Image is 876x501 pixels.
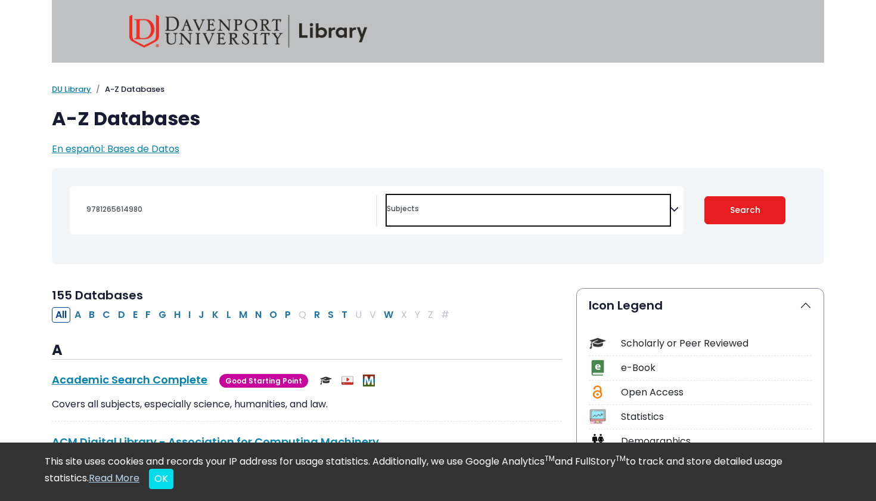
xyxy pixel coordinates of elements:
[621,434,812,449] div: Demographics
[52,434,379,449] a: ACM Digital Library - Association for Computing Machinery
[380,307,397,323] button: Filter Results W
[129,15,368,48] img: Davenport University Library
[85,307,98,323] button: Filter Results B
[89,471,139,485] a: Read More
[52,83,824,95] nav: breadcrumb
[52,307,70,323] button: All
[621,336,812,351] div: Scholarly or Peer Reviewed
[52,107,824,130] h1: A-Z Databases
[704,196,786,224] button: Submit for Search Results
[616,453,626,463] sup: TM
[52,287,143,304] span: 155 Databases
[621,385,812,400] div: Open Access
[99,307,114,323] button: Filter Results C
[219,374,308,388] span: Good Starting Point
[185,307,194,323] button: Filter Results I
[589,360,605,376] img: Icon e-Book
[170,307,184,323] button: Filter Results H
[251,307,265,323] button: Filter Results N
[52,168,824,264] nav: Search filters
[235,307,251,323] button: Filter Results M
[71,307,85,323] button: Filter Results A
[589,409,605,425] img: Icon Statistics
[52,83,91,95] a: DU Library
[209,307,222,323] button: Filter Results K
[363,375,375,386] img: MeL (Michigan electronic Library)
[338,307,351,323] button: Filter Results T
[621,410,812,424] div: Statistics
[590,384,605,400] img: Icon Open Access
[52,342,562,360] h3: A
[155,307,170,323] button: Filter Results G
[387,205,670,215] textarea: Search
[577,289,824,322] button: Icon Legend
[45,454,831,489] div: This site uses cookies and records your IP address for usage statistics. Additionally, we use Goo...
[310,307,324,323] button: Filter Results R
[114,307,129,323] button: Filter Results D
[79,200,376,218] input: Search database by title or keyword
[223,307,235,323] button: Filter Results L
[281,307,294,323] button: Filter Results P
[621,361,812,375] div: e-Book
[149,469,173,489] button: Close
[324,307,337,323] button: Filter Results S
[142,307,154,323] button: Filter Results F
[341,375,353,386] img: Audio & Video
[91,83,164,95] li: A-Z Databases
[52,372,207,387] a: Academic Search Complete
[52,397,562,412] p: Covers all subjects, especially science, humanities, and law.
[266,307,281,323] button: Filter Results O
[129,307,141,323] button: Filter Results E
[589,335,605,351] img: Icon Scholarly or Peer Reviewed
[545,453,555,463] sup: TM
[195,307,208,323] button: Filter Results J
[52,142,179,156] a: En español: Bases de Datos
[52,307,454,321] div: Alpha-list to filter by first letter of database name
[589,433,605,449] img: Icon Demographics
[320,375,332,386] img: Scholarly or Peer Reviewed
